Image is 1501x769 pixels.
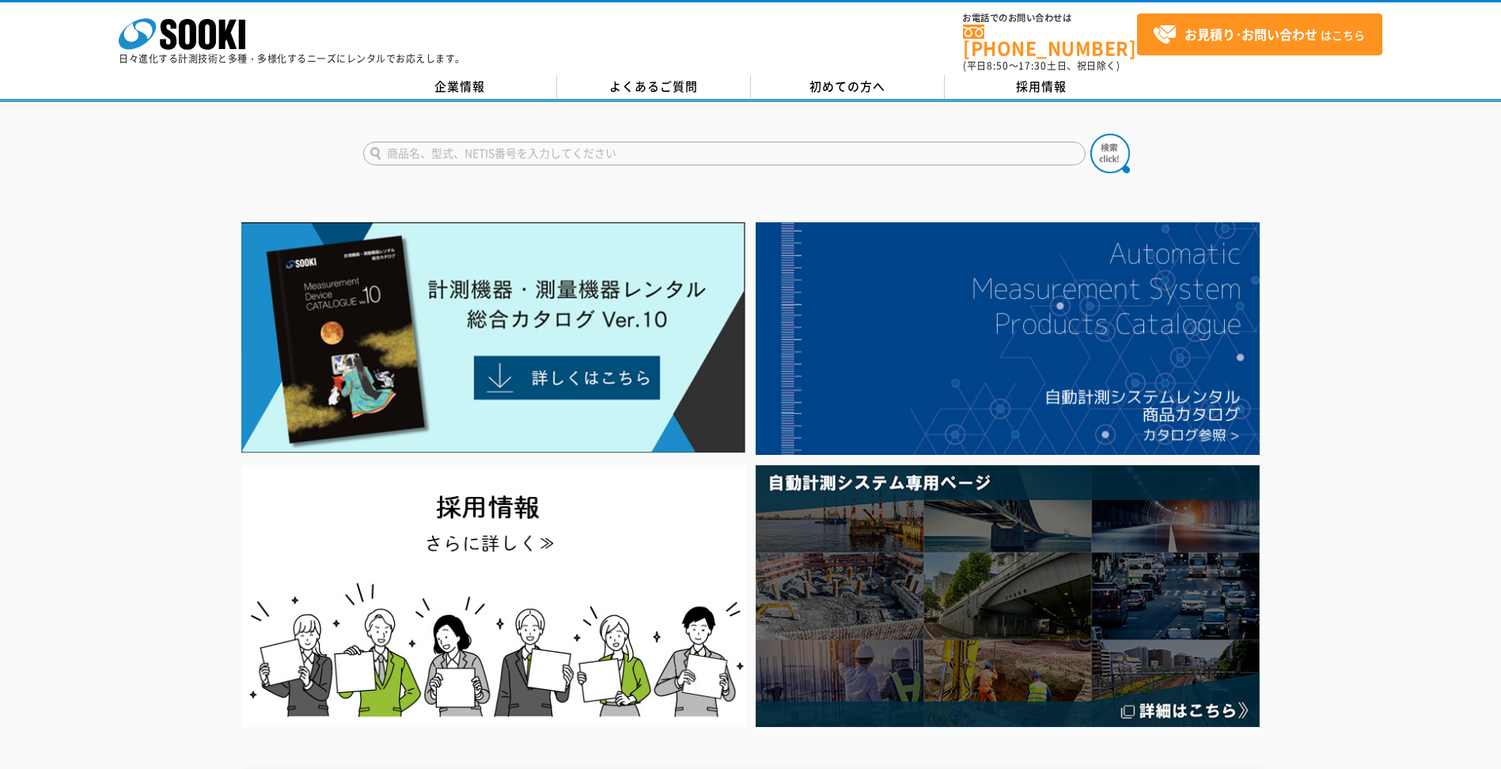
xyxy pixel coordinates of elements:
[1090,134,1130,173] img: btn_search.png
[963,25,1137,57] a: [PHONE_NUMBER]
[1185,25,1317,44] strong: お見積り･お問い合わせ
[987,59,1009,73] span: 8:50
[751,75,945,99] a: 初めての方へ
[241,465,745,727] img: SOOKI recruit
[1137,13,1382,55] a: お見積り･お問い合わせはこちら
[809,78,885,95] span: 初めての方へ
[119,54,465,63] p: 日々進化する計測技術と多種・多様化するニーズにレンタルでお応えします。
[756,222,1260,455] img: 自動計測システムカタログ
[963,13,1137,23] span: お電話でのお問い合わせは
[945,75,1139,99] a: 採用情報
[1153,23,1365,47] span: はこちら
[1018,59,1047,73] span: 17:30
[963,59,1120,73] span: (平日 ～ 土日、祝日除く)
[756,465,1260,727] img: 自動計測システム専用ページ
[363,142,1086,165] input: 商品名、型式、NETIS番号を入力してください
[557,75,751,99] a: よくあるご質問
[241,222,745,453] img: Catalog Ver10
[363,75,557,99] a: 企業情報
